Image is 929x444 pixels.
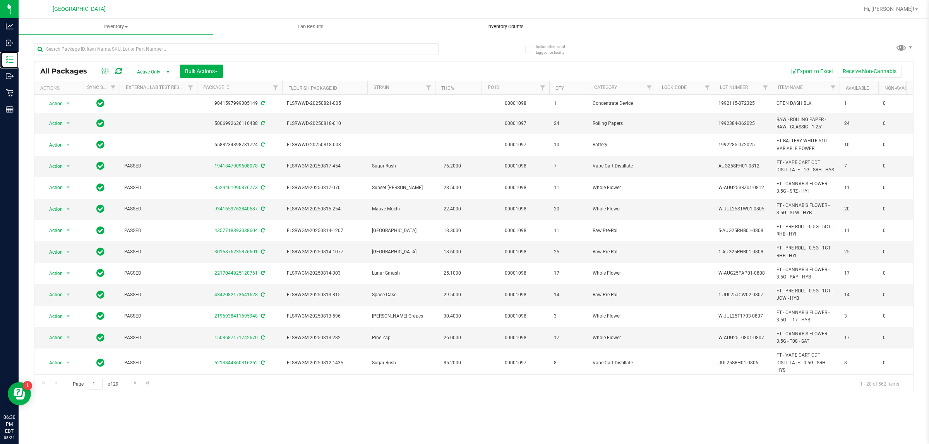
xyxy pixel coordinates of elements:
a: 00001098 [505,292,526,297]
a: 8524461990876773 [214,185,258,190]
span: Sync from Compliance System [260,101,265,106]
span: FLSRWGM-20250817-070 [287,184,363,191]
a: 1941847909608078 [214,163,258,169]
a: Sync Status [87,85,117,90]
span: 11 [844,184,874,191]
span: 0 [883,141,912,149]
span: Sync from Compliance System [260,335,265,340]
span: 0 [883,248,912,256]
button: Export to Excel [786,65,838,78]
span: FLSRWGM-20250814-1077 [287,248,363,256]
span: In Sync [96,311,105,321]
span: 1 [554,100,583,107]
span: 17 [844,270,874,277]
a: Lot Number [720,85,748,90]
span: Sync from Compliance System [260,313,265,319]
span: FT - VAPE CART CDT DISTILLATE - 0.5G - SRH - HYS [776,352,835,374]
div: Actions [40,85,78,91]
span: FT - CANNABIS FLOWER - 3.5G - PAP - HYB [776,266,835,281]
span: 1992285-072025 [718,141,767,149]
span: In Sync [96,139,105,150]
span: Sugar Rush [372,359,430,367]
span: AUG25SRH01-0812 [718,162,767,170]
span: 8 [844,359,874,367]
span: Action [42,118,63,129]
span: [PERSON_NAME] Grapes [372,313,430,320]
span: Whole Flower [593,270,651,277]
span: select [63,140,73,150]
span: 7 [844,162,874,170]
span: 8 [554,359,583,367]
span: FLSRWGM-20250814-1207 [287,227,363,234]
span: 1-JUL25JCW02-0807 [718,291,767,299]
span: select [63,161,73,172]
iframe: Resource center [8,382,31,405]
a: 2217044925120761 [214,270,258,276]
span: 1992115-072325 [718,100,767,107]
span: 18.6000 [440,246,465,258]
span: select [63,225,73,236]
span: In Sync [96,289,105,300]
a: Category [594,85,617,90]
span: FLSRWWD-20250818-003 [287,141,363,149]
a: 9341659762840687 [214,206,258,212]
a: Filter [759,81,772,94]
a: Filter [269,81,282,94]
a: Filter [643,81,656,94]
span: FT BATTERY WHITE 510 VARIABLE POWER [776,137,835,152]
span: In Sync [96,118,105,129]
span: In Sync [96,182,105,193]
inline-svg: Reports [6,106,14,113]
a: 00001098 [505,335,526,340]
span: W-AUG25PAP01-0808 [718,270,767,277]
span: 85.2000 [440,357,465,369]
span: 17 [554,334,583,342]
a: 4357718393038604 [214,228,258,233]
span: PASSED [124,270,192,277]
span: [GEOGRAPHIC_DATA] [53,6,106,12]
p: 08/24 [3,435,15,441]
span: 11 [554,227,583,234]
a: 4342082173641628 [214,292,258,297]
span: Concentrate Device [593,100,651,107]
span: PASSED [124,248,192,256]
a: 5213844360316252 [214,360,258,365]
span: Vape Cart Distillate [593,359,651,367]
span: FLSRWGM-20250815-254 [287,205,363,213]
span: 25.1000 [440,268,465,279]
span: Action [42,140,63,150]
span: 10 [844,141,874,149]
span: In Sync [96,225,105,236]
span: W-AUG25SRZ01-0812 [718,184,767,191]
span: PASSED [124,334,192,342]
span: PASSED [124,205,192,213]
span: FLSRWGM-20250814-303 [287,270,363,277]
a: Filter [107,81,120,94]
span: 0 [883,162,912,170]
span: FLSRWWD-20250818-010 [287,120,363,127]
span: Action [42,332,63,343]
span: 0 [883,313,912,320]
span: 76.2000 [440,161,465,172]
span: 0 [883,270,912,277]
span: Raw Pre-Roll [593,248,651,256]
span: 0 [883,205,912,213]
span: 18.3000 [440,225,465,236]
span: Sync from Compliance System [260,121,265,126]
span: W-AUG25T0801-0807 [718,334,767,342]
span: select [63,204,73,215]
span: Sunset [PERSON_NAME] [372,184,430,191]
span: In Sync [96,332,105,343]
span: Action [42,204,63,215]
span: 11 [554,184,583,191]
a: External Lab Test Result [126,85,187,90]
span: FLSRWGM-20250813-282 [287,334,363,342]
span: Inventory Counts [477,23,534,30]
span: In Sync [96,203,105,214]
span: 3 [844,313,874,320]
span: 28.5000 [440,182,465,193]
span: 25 [844,248,874,256]
span: 22.4000 [440,203,465,215]
a: 00001098 [505,101,526,106]
span: Sugar Rush [372,162,430,170]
